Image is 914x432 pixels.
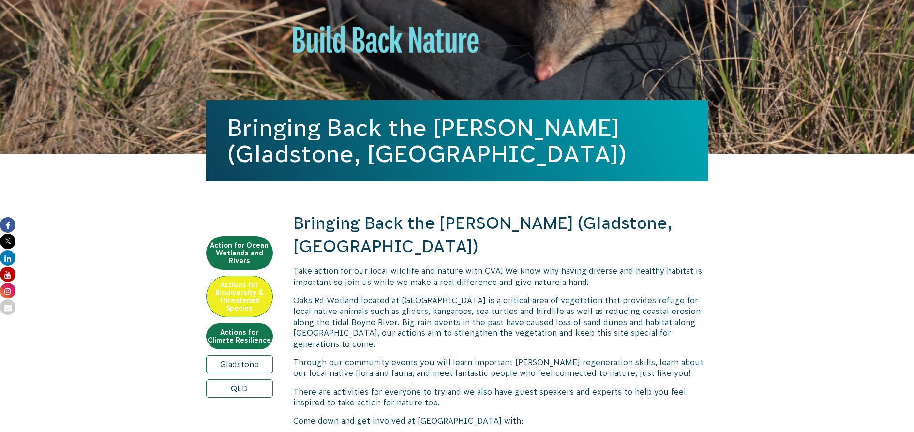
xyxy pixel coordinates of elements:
[206,323,273,349] a: Actions for Climate Resilience
[293,296,701,348] span: Oaks Rd Wetland located at [GEOGRAPHIC_DATA] is a critical area of vegetation that provides refug...
[293,417,523,425] span: Come down and get involved at [GEOGRAPHIC_DATA] with:
[227,115,687,167] h1: Bringing Back the [PERSON_NAME] (Gladstone, [GEOGRAPHIC_DATA])
[293,267,702,286] span: Take action for our local wildlife and nature with CVA! We know why having diverse and healthy ha...
[206,276,273,317] a: Actions for Biodiversity & Threatened Species
[206,236,273,270] a: Action for Ocean Wetlands and Rivers
[293,387,686,407] span: There are activities for everyone to try and we also have guest speakers and experts to help you ...
[206,379,273,398] a: QLD
[206,355,273,373] a: Gladstone
[293,358,704,377] span: Through our community events you will learn important [PERSON_NAME] regeneration skills, learn ab...
[293,212,708,258] h2: Bringing Back the [PERSON_NAME] (Gladstone, [GEOGRAPHIC_DATA])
